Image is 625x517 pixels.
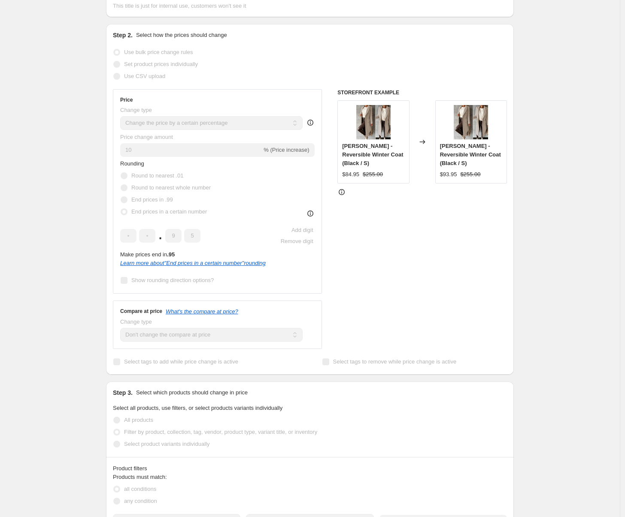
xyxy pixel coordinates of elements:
i: Learn more about " End prices in a certain number " rounding [120,260,266,266]
input: -15 [120,143,262,157]
img: S229255c403cb4a2483e52a2aed445123B_80x.jpg [356,105,391,139]
input: ﹡ [165,229,182,243]
div: $84.95 [342,170,359,179]
span: Products must match: [113,474,167,480]
div: help [306,118,315,127]
a: Learn more about"End prices in a certain number"rounding [120,260,266,266]
h3: Price [120,96,133,103]
span: All products [124,417,153,423]
span: Rounding [120,160,144,167]
p: Select which products should change in price [136,388,248,397]
span: Round to nearest whole number [131,184,211,191]
strike: $255.00 [363,170,383,179]
input: ﹡ [184,229,200,243]
span: Select product variants individually [124,441,209,447]
span: This title is just for internal use, customers won't see it [113,3,246,9]
span: Change type [120,319,152,325]
h2: Step 3. [113,388,133,397]
span: Make prices end in [120,251,175,258]
span: Show rounding direction options? [131,277,214,283]
span: End prices in a certain number [131,208,207,215]
span: Filter by product, collection, tag, vendor, product type, variant title, or inventory [124,429,317,435]
span: Use bulk price change rules [124,49,193,55]
span: Change type [120,107,152,113]
span: Price change amount [120,134,173,140]
b: .95 [167,251,175,258]
span: Set product prices individually [124,61,198,67]
p: Select how the prices should change [136,31,227,39]
span: all conditions [124,486,156,492]
input: ﹡ [139,229,155,243]
div: Product filters [113,464,507,473]
div: $93.95 [440,170,457,179]
span: Select tags to add while price change is active [124,358,238,365]
span: Use CSV upload [124,73,165,79]
span: any condition [124,498,157,504]
strike: $255.00 [460,170,480,179]
span: Select tags to remove while price change is active [333,358,457,365]
input: ﹡ [120,229,137,243]
span: Select all products, use filters, or select products variants individually [113,405,282,411]
h6: STOREFRONT EXAMPLE [337,89,507,96]
h2: Step 2. [113,31,133,39]
span: Round to nearest .01 [131,172,183,179]
span: . [158,229,163,243]
img: S229255c403cb4a2483e52a2aed445123B_80x.jpg [454,105,488,139]
span: [PERSON_NAME] - Reversible Winter Coat (Black / S) [440,143,501,166]
button: What's the compare at price? [166,308,238,315]
span: [PERSON_NAME] - Reversible Winter Coat (Black / S) [342,143,403,166]
span: End prices in .99 [131,196,173,203]
h3: Compare at price [120,308,162,315]
span: % (Price increase) [264,147,309,153]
